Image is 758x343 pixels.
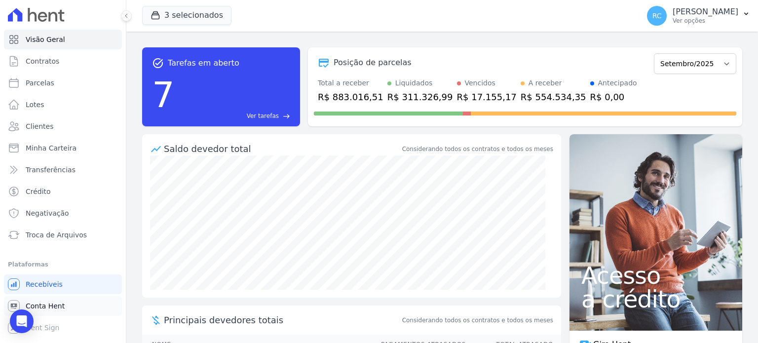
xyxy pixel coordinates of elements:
span: Crédito [26,187,51,196]
button: 3 selecionados [142,6,231,25]
div: 7 [152,69,175,120]
a: Recebíveis [4,274,122,294]
a: Negativação [4,203,122,223]
span: Transferências [26,165,76,175]
div: Open Intercom Messenger [10,309,34,333]
div: Vencidos [465,78,495,88]
span: Recebíveis [26,279,63,289]
div: R$ 554.534,35 [521,90,586,104]
span: Considerando todos os contratos e todos os meses [402,316,553,325]
span: Principais devedores totais [164,313,400,327]
span: Lotes [26,100,44,110]
a: Contratos [4,51,122,71]
a: Parcelas [4,73,122,93]
a: Conta Hent [4,296,122,316]
span: a crédito [581,287,730,311]
a: Troca de Arquivos [4,225,122,245]
div: A receber [529,78,562,88]
span: Tarefas em aberto [168,57,239,69]
div: Considerando todos os contratos e todos os meses [402,145,553,153]
span: east [283,113,290,120]
p: Ver opções [673,17,738,25]
a: Clientes [4,116,122,136]
div: Antecipado [598,78,637,88]
div: Liquidados [395,78,433,88]
div: Total a receber [318,78,383,88]
span: Ver tarefas [247,112,279,120]
span: RC [652,12,662,19]
p: [PERSON_NAME] [673,7,738,17]
div: R$ 883.016,51 [318,90,383,104]
a: Visão Geral [4,30,122,49]
span: Clientes [26,121,53,131]
div: R$ 17.155,17 [457,90,517,104]
span: Contratos [26,56,59,66]
div: Posição de parcelas [334,57,412,69]
span: task_alt [152,57,164,69]
span: Acesso [581,264,730,287]
a: Lotes [4,95,122,114]
span: Parcelas [26,78,54,88]
div: Saldo devedor total [164,142,400,155]
div: R$ 311.326,99 [387,90,453,104]
button: RC [PERSON_NAME] Ver opções [639,2,758,30]
span: Troca de Arquivos [26,230,87,240]
span: Negativação [26,208,69,218]
a: Ver tarefas east [179,112,290,120]
div: Plataformas [8,259,118,270]
span: Visão Geral [26,35,65,44]
span: Minha Carteira [26,143,76,153]
span: Conta Hent [26,301,65,311]
a: Transferências [4,160,122,180]
a: Crédito [4,182,122,201]
div: R$ 0,00 [590,90,637,104]
a: Minha Carteira [4,138,122,158]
